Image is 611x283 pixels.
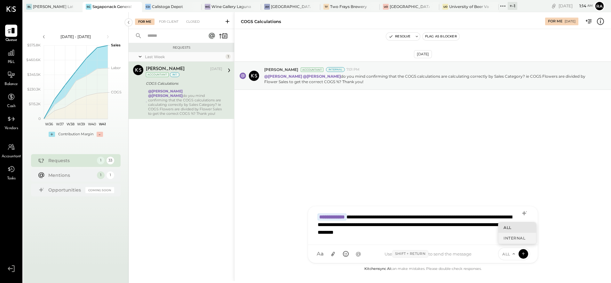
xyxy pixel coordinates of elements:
div: + [49,132,55,137]
div: WG [205,4,210,10]
div: COGS Calculations [146,80,220,87]
div: Uo [383,4,389,10]
div: 33 [107,157,114,164]
div: [GEOGRAPHIC_DATA] [271,4,311,9]
text: W38 [66,122,74,126]
div: [PERSON_NAME] Latte [33,4,73,9]
div: [DATE] [414,50,432,58]
span: Accountant [2,154,21,160]
strong: @[PERSON_NAME] [303,74,341,79]
div: [PERSON_NAME] [146,66,185,72]
button: Aa [314,248,326,260]
div: Wine Gallery Laguna [211,4,251,9]
div: Mentions [48,172,94,178]
text: W41 [99,122,106,126]
div: Opportunities [48,187,82,193]
text: W40 [88,122,96,126]
a: Balance [0,69,22,87]
div: Calistoga Depot [152,4,183,9]
strong: @[PERSON_NAME] [264,74,302,79]
span: @ [356,251,361,257]
div: INTERNAL [498,233,536,243]
div: Contribution Margin [58,132,93,137]
div: University of Beer Vacaville [449,4,489,9]
div: Closed [183,19,203,25]
text: W37 [56,122,64,126]
a: Accountant [0,141,22,160]
div: Accountant [301,67,323,72]
a: P&L [0,47,22,65]
div: For Me [135,19,155,25]
button: @ [353,248,364,260]
span: Cash [7,104,15,109]
div: - [97,132,103,137]
text: 0 [38,116,41,121]
div: BL [26,4,32,10]
div: Internal [326,67,345,72]
p: do you mind confirming that the COGS calculations are calculating correctly by Sales Category? ie... [264,74,589,84]
div: int [170,72,179,77]
div: Requests [132,45,231,50]
text: COGS [111,90,122,94]
a: Queue [0,25,22,43]
div: 1 [97,171,105,179]
span: Shift + Return [392,250,428,258]
text: W36 [45,122,53,126]
span: [PERSON_NAME] [264,67,298,72]
div: Last Week [145,54,224,59]
text: $230.3K [27,87,41,91]
span: Tasks [7,176,16,182]
div: Accountant [146,72,169,77]
button: Resolve [386,33,413,40]
div: [DATE] [565,19,575,24]
text: $575.8K [27,43,41,47]
span: Vendors [4,126,18,131]
span: 7:01 PM [346,67,360,72]
div: do you mind confirming that the COGS calculations are calculating correctly by Sales Category? ie... [148,89,222,116]
div: Use to send the message [364,250,492,258]
text: $345.5K [27,72,41,77]
span: Balance [4,82,18,87]
div: Sagaponack General Store [92,4,132,9]
a: Cash [0,91,22,109]
text: $115.2K [29,102,41,106]
div: 1 [97,157,105,164]
div: For Me [548,19,562,24]
span: P&L [8,59,15,65]
text: $460.6K [26,58,41,62]
a: Tasks [0,163,22,182]
a: Vendors [0,113,22,131]
div: [DATE] [559,3,593,9]
text: Labor [111,66,121,70]
strong: @[PERSON_NAME] [148,93,183,98]
div: Uo [442,4,448,10]
text: Sales [111,43,121,47]
div: 1 [226,54,231,59]
div: 1 [107,171,114,179]
div: COGS Calculations [241,19,281,25]
div: [DATE] - [DATE] [49,34,103,39]
div: + -1 [508,2,517,10]
button: Ra [594,1,605,11]
div: Coming Soon [85,187,114,193]
div: CD [145,4,151,10]
button: Flag as Blocker [423,33,459,40]
div: AH [264,4,270,10]
div: [GEOGRAPHIC_DATA] [390,4,430,9]
span: ALL [502,251,510,257]
div: Two Frays Brewery [330,4,367,9]
div: ALL [498,222,536,233]
div: copy link [551,3,557,9]
strong: @[PERSON_NAME] [148,89,183,93]
div: [DATE] [210,67,222,72]
span: a [321,251,324,257]
span: Queue [5,37,17,43]
text: W39 [77,122,85,126]
div: SG [86,4,91,10]
div: TF [323,4,329,10]
div: Requests [48,157,94,164]
div: For Client [156,19,182,25]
